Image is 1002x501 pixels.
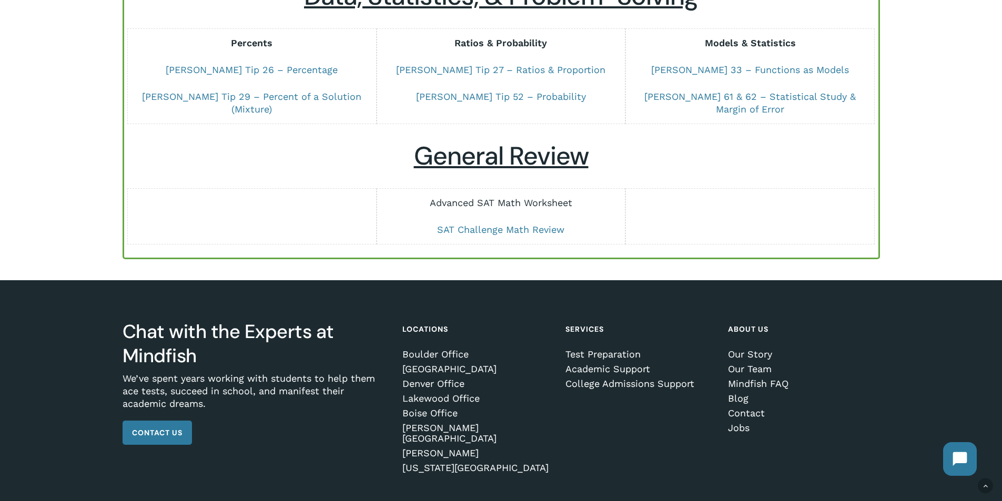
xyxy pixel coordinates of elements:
[728,379,876,389] a: Mindfish FAQ
[416,91,586,102] a: [PERSON_NAME] Tip 52 – Probability
[402,393,550,404] a: Lakewood Office
[231,37,272,48] strong: Percents
[402,364,550,374] a: [GEOGRAPHIC_DATA]
[402,349,550,360] a: Boulder Office
[402,448,550,458] a: [PERSON_NAME]
[402,379,550,389] a: Denver Office
[402,463,550,473] a: [US_STATE][GEOGRAPHIC_DATA]
[166,64,338,75] a: [PERSON_NAME] Tip 26 – Percentage
[565,364,713,374] a: Academic Support
[402,320,550,339] h4: Locations
[430,197,572,208] a: Advanced SAT Math Worksheet
[565,379,713,389] a: College Admissions Support
[123,372,388,421] p: We’ve spent years working with students to help them ace tests, succeed in school, and manifest t...
[414,139,589,172] u: General Review
[651,64,849,75] a: [PERSON_NAME] 33 – Functions as Models
[728,393,876,404] a: Blog
[437,224,564,235] a: SAT Challenge Math Review
[705,37,796,48] strong: Models & Statistics
[728,349,876,360] a: Our Story
[565,349,713,360] a: Test Preparation
[454,37,547,48] strong: Ratios & Probability
[728,364,876,374] a: Our Team
[565,320,713,339] h4: Services
[396,64,605,75] a: [PERSON_NAME] Tip 27 – Ratios & Proportion
[402,408,550,418] a: Boise Office
[728,423,876,433] a: Jobs
[132,427,183,438] span: Contact Us
[644,91,856,115] a: [PERSON_NAME] 61 & 62 – Statistical Study & Margin of Error
[728,320,876,339] h4: About Us
[142,91,361,115] a: [PERSON_NAME] Tip 29 – Percent of a Solution (Mixture)
[933,432,987,486] iframe: Chatbot
[123,421,192,445] a: Contact Us
[123,320,388,368] h3: Chat with the Experts at Mindfish
[402,423,550,444] a: [PERSON_NAME][GEOGRAPHIC_DATA]
[728,408,876,418] a: Contact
